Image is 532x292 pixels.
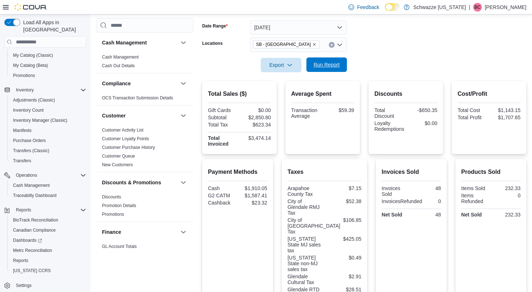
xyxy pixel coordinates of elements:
[16,207,31,213] span: Reports
[102,162,133,167] a: New Customers
[13,258,28,263] span: Reports
[102,136,149,142] span: Customer Loyalty Points
[10,136,49,145] a: Purchase Orders
[461,168,520,176] h2: Products Sold
[10,51,86,60] span: My Catalog (Classic)
[256,41,311,48] span: SB - [GEOGRAPHIC_DATA]
[102,154,135,159] a: Customer Queue
[179,228,188,236] button: Finance
[10,266,86,275] span: Washington CCRS
[457,107,488,113] div: Total Cost
[7,235,89,245] a: Dashboards
[326,274,361,279] div: $2.91
[10,236,45,245] a: Dashboards
[7,115,89,125] button: Inventory Manager (Classic)
[208,168,267,176] h2: Payment Methods
[10,256,86,265] span: Reports
[102,54,139,60] span: Cash Management
[343,217,361,223] div: $106.85
[490,115,520,120] div: $1,707.65
[102,127,144,133] span: Customer Activity List
[10,156,34,165] a: Transfers
[13,237,42,243] span: Dashboards
[10,146,86,155] span: Transfers (Classic)
[102,153,135,159] span: Customer Queue
[13,248,52,253] span: Metrc Reconciliation
[13,128,31,133] span: Manifests
[96,53,193,73] div: Cash Management
[357,4,379,11] span: Feedback
[208,115,238,120] div: Subtotal
[13,171,40,180] button: Operations
[382,168,441,176] h2: Invoices Sold
[265,58,297,72] span: Export
[288,185,323,197] div: Arapahoe County Tax
[13,171,86,180] span: Operations
[10,236,86,245] span: Dashboards
[102,162,133,168] span: New Customers
[10,136,86,145] span: Purchase Orders
[208,135,229,147] strong: Total Invoiced
[10,61,51,70] a: My Catalog (Beta)
[13,63,48,68] span: My Catalog (Beta)
[102,203,136,209] span: Promotion Details
[208,107,238,113] div: Gift Cards
[326,198,361,204] div: $52.38
[102,145,155,150] a: Customer Purchase History
[492,212,520,218] div: 232.33
[13,268,51,274] span: [US_STATE] CCRS
[10,181,52,190] a: Cash Management
[288,274,323,285] div: Glendale Cultural Tax
[96,126,193,172] div: Customer
[179,111,188,120] button: Customer
[179,178,188,187] button: Discounts & Promotions
[13,281,86,290] span: Settings
[374,90,437,98] h2: Discounts
[413,212,441,218] div: 48
[461,185,489,191] div: Items Sold
[326,255,361,261] div: $0.49
[10,116,70,125] a: Inventory Manager (Classic)
[10,181,86,190] span: Cash Management
[10,126,86,135] span: Manifests
[469,3,470,12] p: |
[13,97,55,103] span: Adjustments (Classic)
[96,193,193,222] div: Discounts & Promotions
[457,115,488,120] div: Total Profit
[474,3,481,12] span: BC
[241,122,271,128] div: $623.34
[7,255,89,266] button: Reports
[13,117,67,123] span: Inventory Manager (Classic)
[10,226,59,235] a: Canadian Compliance
[241,135,271,141] div: $3,474.14
[179,79,188,88] button: Compliance
[10,246,55,255] a: Metrc Reconciliation
[10,146,52,155] a: Transfers (Classic)
[102,80,178,87] button: Compliance
[10,246,86,255] span: Metrc Reconciliation
[102,136,149,141] a: Customer Loyalty Points
[250,20,347,35] button: [DATE]
[239,185,267,191] div: $1,910.05
[10,61,86,70] span: My Catalog (Beta)
[7,105,89,115] button: Inventory Count
[7,225,89,235] button: Canadian Compliance
[1,170,89,180] button: Operations
[13,52,53,58] span: My Catalog (Classic)
[102,112,125,119] h3: Customer
[102,95,173,101] span: OCS Transaction Submission Details
[326,236,361,242] div: $425.05
[102,212,124,217] a: Promotions
[1,280,89,291] button: Settings
[13,158,31,164] span: Transfers
[306,57,347,72] button: Run Report
[382,198,422,204] div: InvoicesRefunded
[329,42,335,48] button: Clear input
[407,107,437,113] div: -$650.35
[261,58,301,72] button: Export
[385,3,400,11] input: Dark Mode
[10,126,34,135] a: Manifests
[102,194,121,199] a: Discounts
